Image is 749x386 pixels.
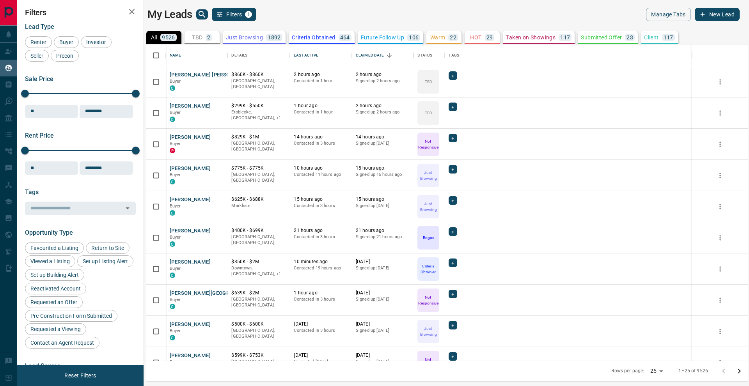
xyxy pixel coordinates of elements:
p: Not Responsive [418,138,438,150]
p: 1–25 of 9526 [678,368,708,374]
span: Seller [28,53,46,59]
div: + [449,321,457,329]
span: + [451,72,454,80]
p: [DATE] [356,259,410,265]
p: Signed up [DATE] [356,140,410,147]
button: [PERSON_NAME][GEOGRAPHIC_DATA] [170,290,263,297]
p: Signed up [DATE] [356,296,410,303]
span: + [451,259,454,267]
p: Contacted in 3 hours [294,203,348,209]
span: Pre-Construction Form Submitted [28,313,115,319]
div: Set up Listing Alert [77,255,133,267]
span: Contact an Agent Request [28,340,97,346]
p: 2 hours ago [294,71,348,78]
button: [PERSON_NAME] [170,103,211,110]
div: Reactivated Account [25,283,86,294]
div: Tags [445,44,692,66]
p: Signed up 15 hours ago [356,172,410,178]
span: Buyer [170,328,181,333]
p: $625K - $688K [231,196,286,203]
p: Contacted in 1 hour [294,78,348,84]
span: + [451,165,454,173]
p: HOT [470,35,481,40]
p: All [151,35,157,40]
div: Favourited a Listing [25,242,84,254]
span: Buyer [170,110,181,115]
p: 106 [409,35,419,40]
div: Claimed Date [352,44,414,66]
button: more [714,357,726,368]
div: + [449,71,457,80]
p: $639K - $2M [231,290,286,296]
p: 23 [627,35,633,40]
span: Reactivated Account [28,285,83,292]
span: Sale Price [25,75,53,83]
p: $299K - $550K [231,103,286,109]
p: Client [644,35,658,40]
p: Contacted in 3 hours [294,140,348,147]
p: $775K - $775K [231,165,286,172]
p: Warm [430,35,445,40]
div: + [449,259,457,267]
p: $860K - $860K [231,71,286,78]
span: Viewed a Listing [28,258,73,264]
div: condos.ca [170,85,175,91]
div: Details [227,44,290,66]
button: more [714,232,726,244]
button: [PERSON_NAME] [170,321,211,328]
p: Contacted in 3 hours [294,234,348,240]
p: [DATE] [356,352,410,359]
div: condos.ca [170,335,175,340]
div: Investor [81,36,112,48]
p: $350K - $2M [231,259,286,265]
p: [GEOGRAPHIC_DATA], [GEOGRAPHIC_DATA] [231,328,286,340]
p: 21 hours ago [356,227,410,234]
p: [DATE] [294,352,348,359]
h2: Filters [25,8,136,17]
p: Markham [231,203,286,209]
div: + [449,290,457,298]
button: Sort [384,50,395,61]
p: Signed up 2 hours ago [356,109,410,115]
div: Set up Building Alert [25,269,84,281]
p: 29 [486,35,493,40]
p: 10 hours ago [294,165,348,172]
span: Rent Price [25,132,54,139]
p: [GEOGRAPHIC_DATA], [GEOGRAPHIC_DATA] [231,78,286,90]
button: New Lead [695,8,740,21]
div: Claimed Date [356,44,384,66]
p: Contacted in 3 hours [294,328,348,334]
div: Viewed a Listing [25,255,75,267]
div: condos.ca [170,241,175,247]
p: Contacted [DATE] [294,359,348,365]
button: Open [122,203,133,214]
span: Favourited a Listing [28,245,81,251]
span: Buyer [170,172,181,177]
button: more [714,201,726,212]
span: Set up Building Alert [28,272,82,278]
p: Not Responsive [418,294,438,306]
p: Rows per page: [611,368,644,374]
button: [PERSON_NAME] [170,165,211,172]
p: Just Browsing [418,326,438,337]
div: Details [231,44,247,66]
p: Contacted in 3 hours [294,296,348,303]
p: Signed up [DATE] [356,265,410,271]
button: Filters1 [212,8,257,21]
button: Reset Filters [59,369,101,382]
span: Requested a Viewing [28,326,83,332]
div: condos.ca [170,179,175,184]
p: 14 hours ago [356,134,410,140]
div: Status [417,44,432,66]
button: more [714,138,726,150]
div: Requested a Viewing [25,323,86,335]
p: Signed up [DATE] [356,328,410,334]
p: Criteria Obtained [292,35,335,40]
p: Vaughan [231,109,286,121]
div: condos.ca [170,273,175,278]
span: Buyer [170,266,181,271]
p: 117 [560,35,570,40]
span: Requested an Offer [28,299,80,305]
button: [PERSON_NAME] [170,259,211,266]
p: Just Browsing [418,201,438,212]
